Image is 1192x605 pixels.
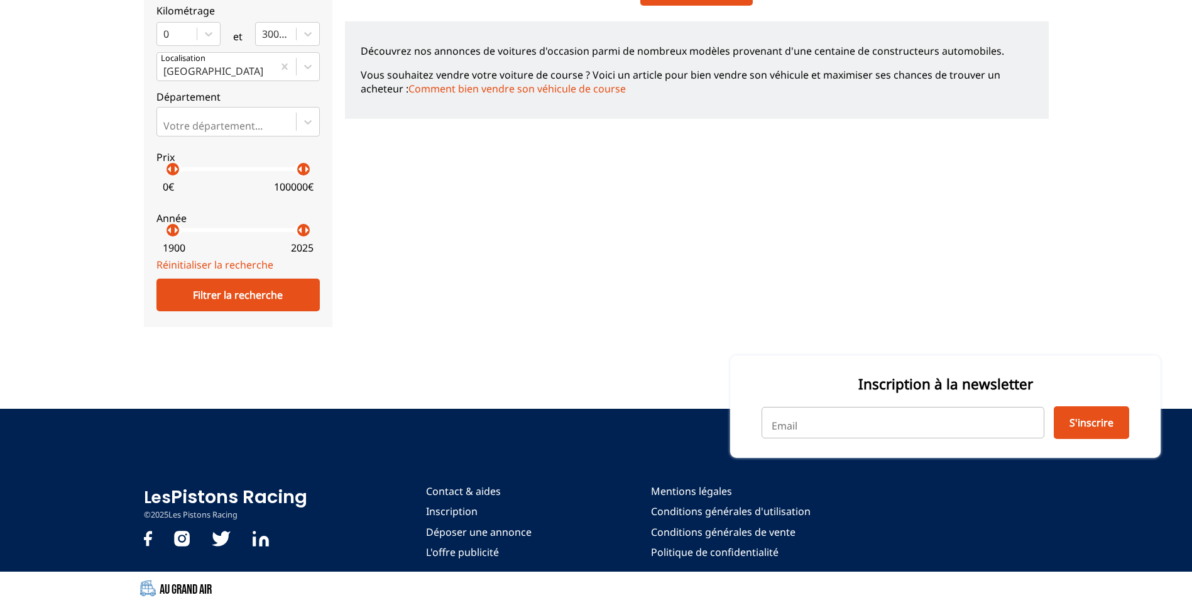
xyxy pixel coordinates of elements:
a: Contact & aides [426,484,532,498]
img: facebook [144,531,152,547]
a: L'offre publicité [426,545,532,559]
img: instagram [174,531,190,547]
p: 100000 € [274,180,314,194]
a: Comment bien vendre son véhicule de course [408,82,626,96]
img: twitter [212,531,231,547]
input: 300000 [262,28,265,40]
a: Inscription [426,504,532,518]
p: Découvrez nos annonces de voitures d'occasion parmi de nombreux modèles provenant d'une centaine ... [361,44,1033,58]
p: Prix [156,150,320,164]
p: 2025 [291,241,314,255]
a: Mentions légales [651,484,811,498]
p: Département [156,90,320,104]
p: arrow_left [162,223,177,238]
p: © 2025 Les Pistons Racing [144,509,307,521]
p: 1900 [163,241,185,255]
p: Kilométrage [156,4,320,18]
p: arrow_left [293,162,308,177]
p: arrow_left [162,162,177,177]
p: et [233,30,243,43]
input: Votre département... [163,120,166,131]
p: arrow_right [299,162,314,177]
a: Déposer une annonce [426,525,532,539]
p: arrow_right [168,162,183,177]
div: Filtrer la recherche [156,279,320,311]
button: S'inscrire [1054,406,1129,439]
p: arrow_right [299,223,314,238]
p: Vous souhaitez vendre votre voiture de course ? Voici un article pour bien vendre son véhicule et... [361,68,1033,96]
p: arrow_left [293,223,308,238]
a: Conditions générales d'utilisation [651,504,811,518]
p: 0 € [163,180,174,194]
span: Les [144,486,171,509]
a: Au Grand Air [144,578,1049,599]
a: LesPistons Racing [144,484,307,509]
a: Conditions générales de vente [651,525,811,539]
a: Réinitialiser la recherche [156,258,273,272]
img: Au Grand Air [140,580,156,596]
p: Inscription à la newsletter [762,374,1129,394]
input: Email [762,407,1044,438]
img: Linkedin [253,531,269,547]
input: 0 [163,28,166,40]
p: Localisation [161,53,205,64]
p: arrow_right [168,223,183,238]
a: Politique de confidentialité [651,545,811,559]
p: Année [156,211,320,225]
